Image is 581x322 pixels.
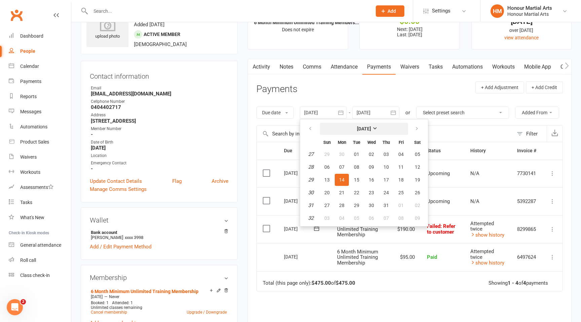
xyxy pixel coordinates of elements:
[409,148,426,160] button: 05
[384,215,389,221] span: 07
[394,212,408,224] button: 08
[9,253,71,268] a: Roll call
[275,59,298,75] a: Notes
[20,48,35,54] div: People
[519,59,556,75] a: Mobile App
[523,280,526,286] strong: 4
[391,243,421,271] td: $95.00
[91,85,228,91] div: Email
[187,310,227,315] a: Upgrade / Downgrade
[91,118,228,124] strong: [STREET_ADDRESS]
[478,18,565,25] div: [DATE]
[134,22,165,28] time: Added [DATE]
[511,243,542,271] td: 6497624
[388,8,396,14] span: Add
[109,294,119,299] span: Never
[470,260,504,266] a: show history
[91,126,228,132] div: Member Number
[9,165,71,180] a: Workouts
[320,212,334,224] button: 03
[254,20,359,25] strong: 6 Month Minimum Unlimited Training Members...
[354,152,359,157] span: 01
[379,174,393,186] button: 17
[511,160,542,188] td: 7730141
[91,98,228,105] div: Cellphone Number
[20,64,39,69] div: Calendar
[312,280,331,286] strong: $475.00
[515,107,559,119] button: Added From
[9,238,71,253] a: General attendance kiosk mode
[20,109,41,114] div: Messages
[284,251,315,262] div: [DATE]
[379,199,393,211] button: 31
[308,190,314,196] em: 30
[335,212,349,224] button: 04
[88,6,367,16] input: Search...
[507,5,552,11] div: Honour Martial Arts
[339,164,344,170] span: 07
[335,161,349,173] button: 07
[350,187,364,199] button: 22
[9,150,71,165] a: Waivers
[20,79,41,84] div: Payments
[9,195,71,210] a: Tasks
[367,140,376,145] small: Wednesday
[323,140,331,145] small: Sunday
[212,177,228,185] a: Archive
[362,59,396,75] a: Payments
[427,254,437,260] span: Paid
[399,140,404,145] small: Friday
[9,89,71,104] a: Reports
[91,104,228,110] strong: 0404402717
[513,126,547,142] button: Filter
[263,280,355,286] div: Total (this page only): of
[364,148,378,160] button: 02
[384,177,389,183] span: 17
[350,212,364,224] button: 05
[421,142,464,159] th: Status
[427,223,456,235] span: Failed
[91,160,228,166] div: Emergency Contact
[335,199,349,211] button: 28
[357,126,371,131] strong: [DATE]
[491,4,504,18] div: HM
[335,174,349,186] button: 14
[398,177,404,183] span: 18
[308,215,314,221] em: 32
[353,140,360,145] small: Tuesday
[409,212,426,224] button: 09
[89,294,228,299] div: —
[91,145,228,151] strong: [DATE]
[20,94,37,99] div: Reports
[20,200,32,205] div: Tasks
[125,235,143,240] span: xxxx 3998
[398,190,404,195] span: 25
[398,215,404,221] span: 08
[278,142,331,159] th: Due
[134,41,187,47] span: [DEMOGRAPHIC_DATA]
[379,212,393,224] button: 07
[20,257,36,263] div: Roll call
[470,170,479,176] span: N/A
[396,59,424,75] a: Waivers
[90,229,228,241] li: [PERSON_NAME]
[369,164,374,170] span: 09
[379,148,393,160] button: 03
[91,305,142,310] span: Unlimited classes remaining
[336,280,355,286] strong: $475.00
[90,185,147,193] a: Manage Comms Settings
[339,190,344,195] span: 21
[21,299,26,305] span: 2
[354,215,359,221] span: 05
[335,148,349,160] button: 30
[335,187,349,199] button: 21
[324,152,330,157] span: 29
[337,220,378,238] span: 6 Month Minimum Unlimited Training Membership
[339,203,344,208] span: 28
[488,280,548,286] div: Showing of payments
[20,215,44,220] div: What's New
[369,152,374,157] span: 02
[447,59,487,75] a: Automations
[256,84,297,94] h3: Payments
[470,248,494,260] span: Attempted twice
